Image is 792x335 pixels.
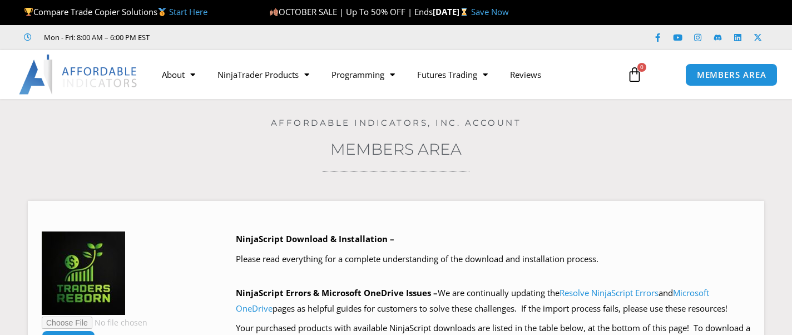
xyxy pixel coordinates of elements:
a: Save Now [471,6,509,17]
p: We are continually updating the and pages as helpful guides for customers to solve these challeng... [236,285,751,317]
a: Start Here [169,6,207,17]
span: Mon - Fri: 8:00 AM – 6:00 PM EST [41,31,150,44]
strong: [DATE] [433,6,471,17]
span: 0 [637,63,646,72]
a: About [151,62,206,87]
a: Programming [320,62,406,87]
img: 🥇 [158,8,166,16]
a: MEMBERS AREA [685,63,778,86]
span: MEMBERS AREA [697,71,766,79]
a: NinjaTrader Products [206,62,320,87]
img: ⌛ [460,8,468,16]
img: IMG_20230509_230143_219-150x150.jpg [42,231,125,315]
a: Futures Trading [406,62,499,87]
a: Resolve NinjaScript Errors [560,287,659,298]
a: Microsoft OneDrive [236,287,709,314]
img: LogoAI | Affordable Indicators – NinjaTrader [19,55,138,95]
a: Members Area [330,140,462,159]
b: NinjaScript Errors & Microsoft OneDrive Issues – [236,287,438,298]
a: 0 [610,58,659,91]
span: Compare Trade Copier Solutions [24,6,207,17]
p: Please read everything for a complete understanding of the download and installation process. [236,252,751,267]
a: Affordable Indicators, Inc. Account [271,117,522,128]
span: OCTOBER SALE | Up To 50% OFF | Ends [269,6,433,17]
a: Reviews [499,62,552,87]
iframe: Customer reviews powered by Trustpilot [165,32,332,43]
b: NinjaScript Download & Installation – [236,233,394,244]
img: 🍂 [270,8,278,16]
nav: Menu [151,62,618,87]
img: 🏆 [24,8,33,16]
